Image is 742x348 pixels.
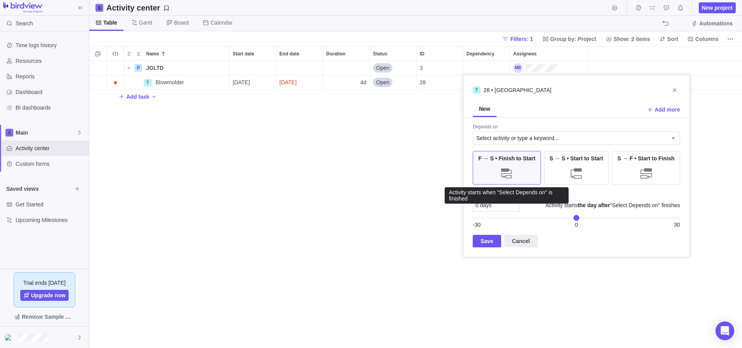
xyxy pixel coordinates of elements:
[549,154,603,162] span: S → S • Start to Start
[546,201,680,209] span: Activity starts "Select Depends on" finishes
[479,105,490,113] span: New
[674,222,680,228] span: 30
[473,222,481,228] span: -30
[473,86,481,94] div: T
[475,202,491,208] span: 0 days
[476,134,559,142] span: Select activity or type a keyword...
[473,191,680,199] div: Lag
[473,124,498,131] div: Depends on
[647,104,680,115] span: Add more
[617,154,674,162] span: S → F • Start to Finish
[669,85,680,96] span: Close
[484,86,551,94] span: 28 • Blowmolder
[481,236,493,246] span: Save
[504,235,538,247] span: Cancel
[512,236,530,246] span: Cancel
[478,154,535,162] span: F → S • Finish to Start
[655,106,680,114] span: Add more
[448,189,565,202] div: Activity starts when "Select Depends on" is finished
[578,202,610,208] b: the day after
[473,235,501,247] span: Save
